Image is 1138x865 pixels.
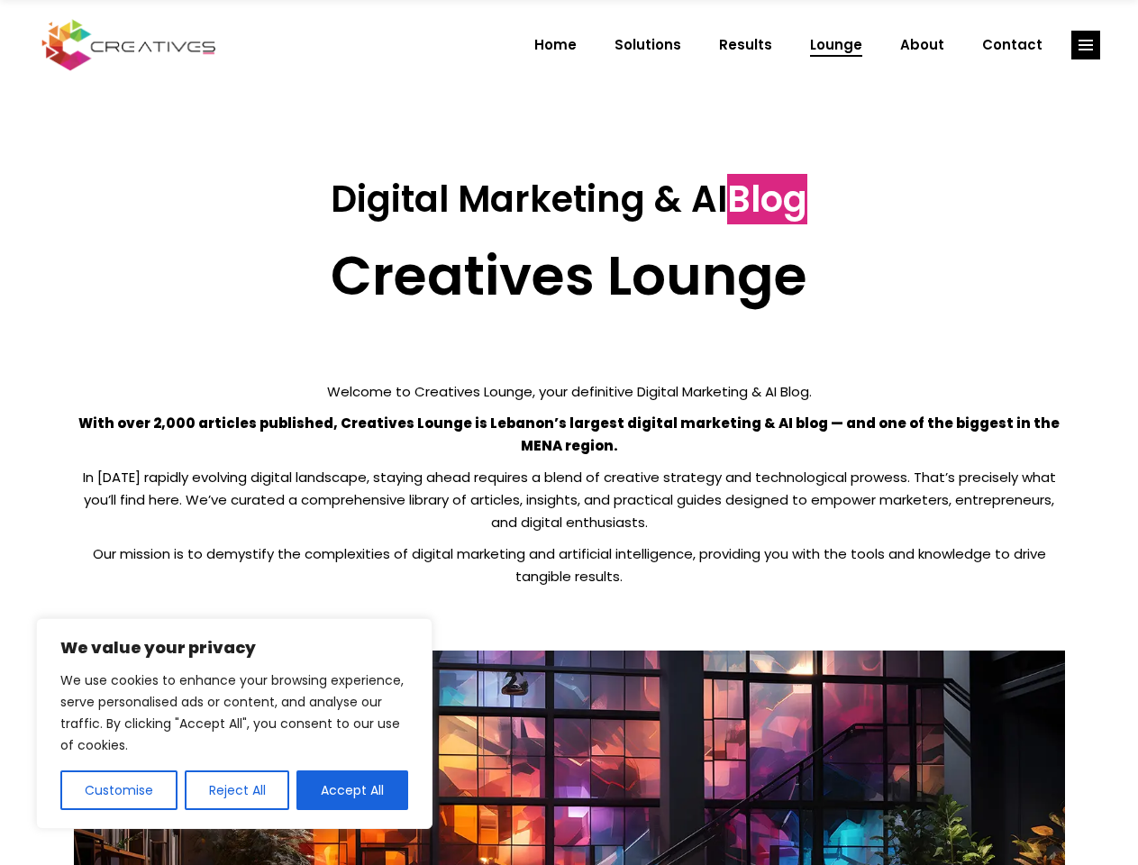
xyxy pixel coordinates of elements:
[60,637,408,659] p: We value your privacy
[74,178,1065,221] h3: Digital Marketing & AI
[74,466,1065,533] p: In [DATE] rapidly evolving digital landscape, staying ahead requires a blend of creative strategy...
[38,17,220,73] img: Creatives
[810,22,862,68] span: Lounge
[60,669,408,756] p: We use cookies to enhance your browsing experience, serve personalised ads or content, and analys...
[515,22,596,68] a: Home
[727,174,807,224] span: Blog
[791,22,881,68] a: Lounge
[596,22,700,68] a: Solutions
[74,542,1065,587] p: Our mission is to demystify the complexities of digital marketing and artificial intelligence, pr...
[1071,31,1100,59] a: link
[982,22,1042,68] span: Contact
[719,22,772,68] span: Results
[78,414,1060,455] strong: With over 2,000 articles published, Creatives Lounge is Lebanon’s largest digital marketing & AI ...
[700,22,791,68] a: Results
[963,22,1061,68] a: Contact
[60,770,178,810] button: Customise
[296,770,408,810] button: Accept All
[900,22,944,68] span: About
[36,618,432,829] div: We value your privacy
[74,380,1065,403] p: Welcome to Creatives Lounge, your definitive Digital Marketing & AI Blog.
[615,22,681,68] span: Solutions
[185,770,290,810] button: Reject All
[881,22,963,68] a: About
[534,22,577,68] span: Home
[74,243,1065,308] h2: Creatives Lounge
